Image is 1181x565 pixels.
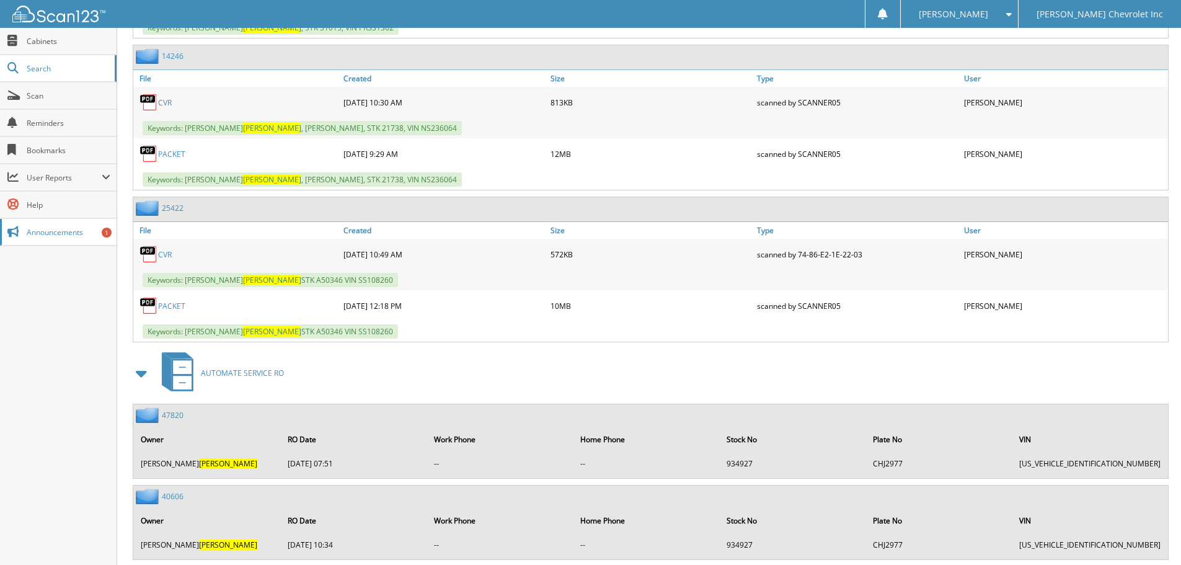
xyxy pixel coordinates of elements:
[281,535,427,555] td: [DATE] 10:34
[143,121,462,135] span: Keywords: [PERSON_NAME] , [PERSON_NAME], STK 21738, VIN NS236064
[867,453,1012,474] td: CHJ2977
[162,491,184,502] a: 40606
[281,453,427,474] td: [DATE] 07:51
[199,540,257,550] span: [PERSON_NAME]
[428,508,573,533] th: Work Phone
[340,141,547,166] div: [DATE] 9:29 AM
[158,249,172,260] a: CVR
[961,90,1168,115] div: [PERSON_NAME]
[102,228,112,238] div: 1
[281,427,427,452] th: RO Date
[199,458,257,469] span: [PERSON_NAME]
[243,326,301,337] span: [PERSON_NAME]
[27,200,110,210] span: Help
[162,51,184,61] a: 14246
[136,200,162,216] img: folder2.png
[139,93,158,112] img: PDF.png
[720,535,865,555] td: 934927
[133,222,340,239] a: File
[428,427,573,452] th: Work Phone
[428,453,573,474] td: --
[243,123,301,133] span: [PERSON_NAME]
[135,427,280,452] th: Owner
[867,508,1012,533] th: Plate No
[547,70,754,87] a: Size
[961,222,1168,239] a: User
[281,508,427,533] th: RO Date
[754,293,961,318] div: scanned by SCANNER05
[158,97,172,108] a: CVR
[139,245,158,264] img: PDF.png
[243,174,301,185] span: [PERSON_NAME]
[143,324,398,339] span: Keywords: [PERSON_NAME] STK A50346 VIN SS108260
[961,70,1168,87] a: User
[27,63,108,74] span: Search
[201,368,284,378] span: AUTOMATE SERVICE RO
[428,535,573,555] td: --
[27,145,110,156] span: Bookmarks
[754,70,961,87] a: Type
[867,535,1012,555] td: CHJ2977
[158,301,185,311] a: PACKET
[919,11,988,18] span: [PERSON_NAME]
[139,296,158,315] img: PDF.png
[136,407,162,423] img: folder2.png
[1013,453,1167,474] td: [US_VEHICLE_IDENTIFICATION_NUMBER]
[547,141,754,166] div: 12MB
[154,349,284,398] a: AUTOMATE SERVICE RO
[547,90,754,115] div: 813KB
[27,227,110,238] span: Announcements
[961,141,1168,166] div: [PERSON_NAME]
[162,410,184,420] a: 47820
[12,6,105,22] img: scan123-logo-white.svg
[136,48,162,64] img: folder2.png
[340,70,547,87] a: Created
[27,36,110,47] span: Cabinets
[243,275,301,285] span: [PERSON_NAME]
[547,242,754,267] div: 572KB
[340,242,547,267] div: [DATE] 10:49 AM
[340,293,547,318] div: [DATE] 12:18 PM
[547,293,754,318] div: 10MB
[1013,508,1167,533] th: VIN
[1037,11,1163,18] span: [PERSON_NAME] Chevrolet Inc
[547,222,754,239] a: Size
[340,90,547,115] div: [DATE] 10:30 AM
[574,453,719,474] td: --
[139,145,158,163] img: PDF.png
[574,427,719,452] th: Home Phone
[754,222,961,239] a: Type
[720,427,865,452] th: Stock No
[720,453,865,474] td: 934927
[961,293,1168,318] div: [PERSON_NAME]
[1013,427,1167,452] th: VIN
[1013,535,1167,555] td: [US_VEHICLE_IDENTIFICATION_NUMBER]
[574,508,719,533] th: Home Phone
[135,453,280,474] td: [PERSON_NAME]
[720,508,865,533] th: Stock No
[143,172,462,187] span: Keywords: [PERSON_NAME] , [PERSON_NAME], STK 21738, VIN NS236064
[143,273,398,287] span: Keywords: [PERSON_NAME] STK A50346 VIN SS108260
[754,242,961,267] div: scanned by 74-86-E2-1E-22-03
[340,222,547,239] a: Created
[27,118,110,128] span: Reminders
[136,489,162,504] img: folder2.png
[754,90,961,115] div: scanned by SCANNER05
[133,70,340,87] a: File
[158,149,185,159] a: PACKET
[961,242,1168,267] div: [PERSON_NAME]
[162,203,184,213] a: 25422
[574,535,719,555] td: --
[27,172,102,183] span: User Reports
[754,141,961,166] div: scanned by SCANNER05
[867,427,1012,452] th: Plate No
[135,535,280,555] td: [PERSON_NAME]
[27,91,110,101] span: Scan
[135,508,280,533] th: Owner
